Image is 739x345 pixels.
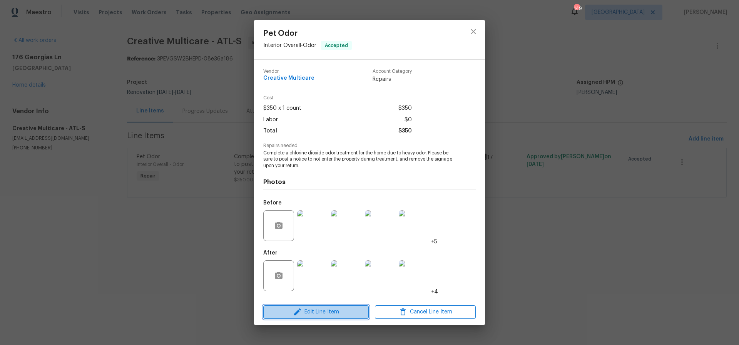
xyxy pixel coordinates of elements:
[574,5,579,12] div: 149
[373,75,412,83] span: Repairs
[263,103,301,114] span: $350 x 1 count
[263,143,476,148] span: Repairs needed
[263,126,277,137] span: Total
[263,200,282,206] h5: Before
[322,42,351,49] span: Accepted
[431,288,438,296] span: +4
[263,150,455,169] span: Complete a chlorine dioxide odor treatment for the home due to heavy odor. Please be sure to post...
[431,238,437,246] span: +5
[263,75,314,81] span: Creative Multicare
[405,114,412,126] span: $0
[263,69,314,74] span: Vendor
[263,178,476,186] h4: Photos
[263,114,278,126] span: Labor
[263,250,278,256] h5: After
[263,43,316,48] span: Interior Overall - Odor
[263,305,369,319] button: Edit Line Item
[377,307,473,317] span: Cancel Line Item
[373,69,412,74] span: Account Category
[375,305,476,319] button: Cancel Line Item
[263,29,352,38] span: Pet Odor
[266,307,366,317] span: Edit Line Item
[398,126,412,137] span: $350
[464,22,483,41] button: close
[398,103,412,114] span: $350
[263,95,412,100] span: Cost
